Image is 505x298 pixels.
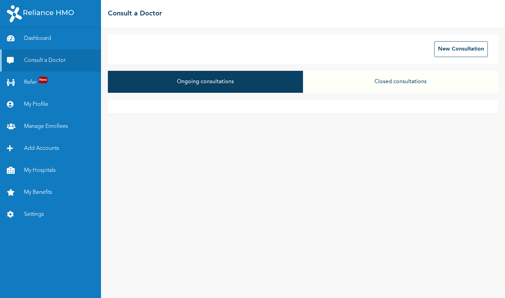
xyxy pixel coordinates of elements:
h2: Consult a Doctor [108,9,162,19]
span: New [38,77,47,83]
button: New Consultation [434,41,488,57]
button: Closed consultations [303,71,498,93]
img: RelianceHMO's Logo [7,5,74,22]
button: Ongoing consultations [108,71,303,93]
